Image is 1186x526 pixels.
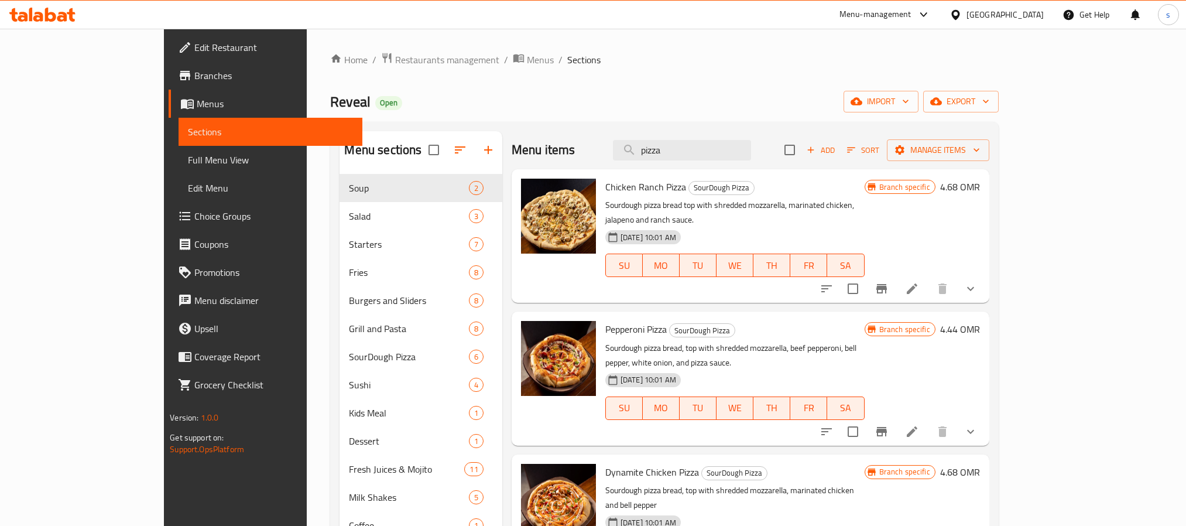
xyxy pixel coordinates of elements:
[340,371,502,399] div: Sushi4
[340,427,502,455] div: Dessert1
[170,430,224,445] span: Get support on:
[372,53,376,67] li: /
[349,434,468,448] span: Dessert
[469,492,483,503] span: 5
[375,96,402,110] div: Open
[169,286,362,315] a: Menu disclaimer
[957,275,985,303] button: show more
[964,282,978,296] svg: Show Choices
[469,406,484,420] div: items
[340,202,502,230] div: Salad3
[940,321,980,337] h6: 4.44 OMR
[349,265,468,279] div: Fries
[721,257,749,274] span: WE
[201,410,219,425] span: 1.0.0
[777,138,802,162] span: Select section
[340,174,502,202] div: Soup2
[717,397,753,420] button: WE
[469,237,484,251] div: items
[605,320,667,338] span: Pepperoni Pizza
[349,237,468,251] div: Starters
[169,202,362,230] a: Choice Groups
[194,209,352,223] span: Choice Groups
[844,91,918,112] button: import
[169,343,362,371] a: Coverage Report
[349,406,468,420] span: Kids Meal
[469,265,484,279] div: items
[875,182,935,193] span: Branch specific
[605,341,865,370] p: Sourdough pizza bread, top with shredded mozzarella, beef pepperoni, bell pepper, white onion, an...
[194,322,352,336] span: Upsell
[605,463,699,481] span: Dynamite Chicken Pizza
[887,139,989,161] button: Manage items
[349,490,468,504] span: Milk Shakes
[847,144,879,157] span: Sort
[567,53,601,67] span: Sections
[349,462,464,476] span: Fresh Juices & Mojito
[179,174,362,202] a: Edit Menu
[169,371,362,399] a: Grocery Checklist
[813,418,841,446] button: sort-choices
[605,483,865,513] p: Sourdough pizza bread, top with shredded mozzarella, marinated chicken and bell pepper
[179,146,362,174] a: Full Menu View
[381,52,499,67] a: Restaurants management
[469,239,483,250] span: 7
[933,94,989,109] span: export
[940,464,980,480] h6: 4.68 OMR
[805,144,837,157] span: Add
[469,211,483,222] span: 3
[421,138,446,162] span: Select all sections
[194,237,352,251] span: Coupons
[670,324,735,337] span: SourDough Pizza
[349,322,468,336] span: Grill and Pasta
[923,91,999,112] button: export
[194,378,352,392] span: Grocery Checklist
[169,258,362,286] a: Promotions
[194,40,352,54] span: Edit Restaurant
[928,275,957,303] button: delete
[340,455,502,483] div: Fresh Juices & Mojito11
[349,378,468,392] span: Sushi
[827,397,864,420] button: SA
[605,198,865,227] p: Sourdough pizza bread top with shredded mozzarella, marinated chicken, jalapeno and ranch sauce.
[680,397,717,420] button: TU
[875,324,935,335] span: Branch specific
[616,232,681,243] span: [DATE] 10:01 AM
[964,425,978,439] svg: Show Choices
[721,399,749,416] span: WE
[330,52,998,67] nav: breadcrumb
[469,323,483,334] span: 8
[169,62,362,90] a: Branches
[512,141,575,159] h2: Menu items
[469,295,483,306] span: 8
[647,399,675,416] span: MO
[194,293,352,308] span: Menu disclaimer
[194,69,352,83] span: Branches
[1166,8,1170,21] span: s
[853,94,909,109] span: import
[527,53,554,67] span: Menus
[474,136,502,164] button: Add section
[188,125,352,139] span: Sections
[469,490,484,504] div: items
[717,254,753,277] button: WE
[802,141,839,159] button: Add
[349,350,468,364] div: SourDough Pizza
[613,140,751,160] input: search
[344,141,421,159] h2: Menu sections
[875,466,935,477] span: Branch specific
[605,254,643,277] button: SU
[169,230,362,258] a: Coupons
[753,254,790,277] button: TH
[375,98,402,108] span: Open
[753,397,790,420] button: TH
[868,275,896,303] button: Branch-specific-item
[188,181,352,195] span: Edit Menu
[841,276,865,301] span: Select to update
[896,143,980,158] span: Manage items
[469,183,483,194] span: 2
